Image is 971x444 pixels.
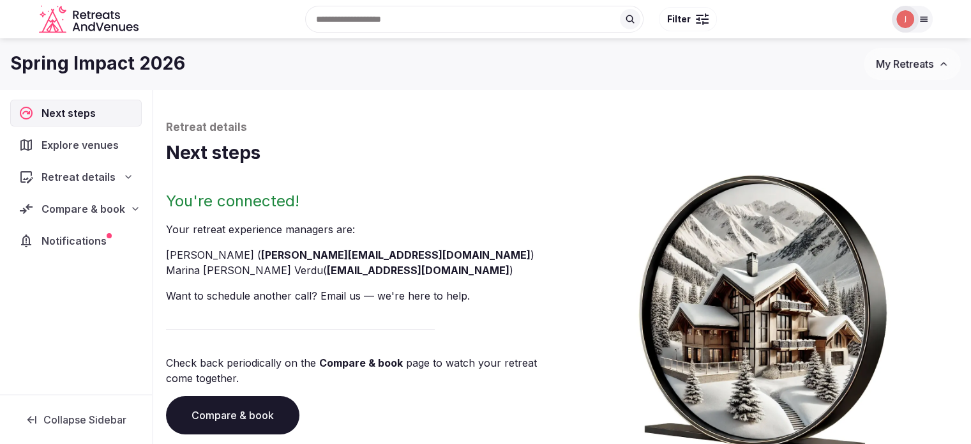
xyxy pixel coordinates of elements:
h1: Next steps [166,141,958,165]
li: Marina [PERSON_NAME] Verdu ( ) [166,263,557,278]
span: Filter [667,13,691,26]
a: [PERSON_NAME][EMAIL_ADDRESS][DOMAIN_NAME] [261,249,531,261]
button: Collapse Sidebar [10,406,142,434]
span: Compare & book [41,201,125,217]
span: My Retreats [876,57,933,70]
a: Explore venues [10,132,142,158]
a: Compare & book [166,396,299,434]
a: Next steps [10,100,142,126]
span: Retreat details [41,169,116,185]
a: Notifications [10,227,142,254]
span: Collapse Sidebar [43,413,126,426]
svg: Retreats and Venues company logo [39,5,141,34]
img: Joanna Asiukiewicz [896,10,914,28]
a: [EMAIL_ADDRESS][DOMAIN_NAME] [327,264,509,277]
p: Want to schedule another call? Email us — we're here to help. [166,288,557,303]
p: Your retreat experience manager s are : [166,222,557,237]
button: Filter [659,7,717,31]
span: Explore venues [41,137,124,153]
p: Check back periodically on the page to watch your retreat come together. [166,355,557,386]
li: [PERSON_NAME] ( ) [166,247,557,263]
h1: Spring Impact 2026 [10,51,185,76]
a: Compare & book [319,356,403,369]
h2: You're connected! [166,191,557,211]
p: Retreat details [166,120,958,135]
span: Next steps [41,105,101,121]
a: Visit the homepage [39,5,141,34]
button: My Retreats [864,48,961,80]
span: Notifications [41,233,112,249]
